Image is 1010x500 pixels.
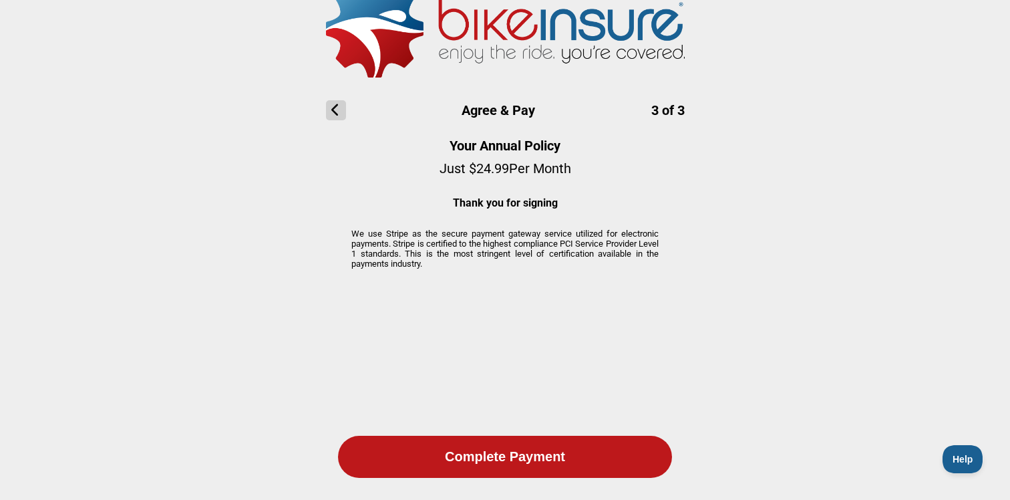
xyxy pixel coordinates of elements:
h1: Agree & Pay [326,100,685,120]
span: 3 of 3 [651,102,685,118]
p: We use Stripe as the secure payment gateway service utilized for electronic payments. Stripe is c... [351,229,659,269]
h2: Your Annual Policy [440,138,571,154]
p: Just $ 24.99 Per Month [440,160,571,176]
p: Thank you for signing [440,197,571,209]
button: Complete Payment [338,436,672,478]
iframe: Secure payment input frame [345,275,665,418]
iframe: Toggle Customer Support [943,445,983,473]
